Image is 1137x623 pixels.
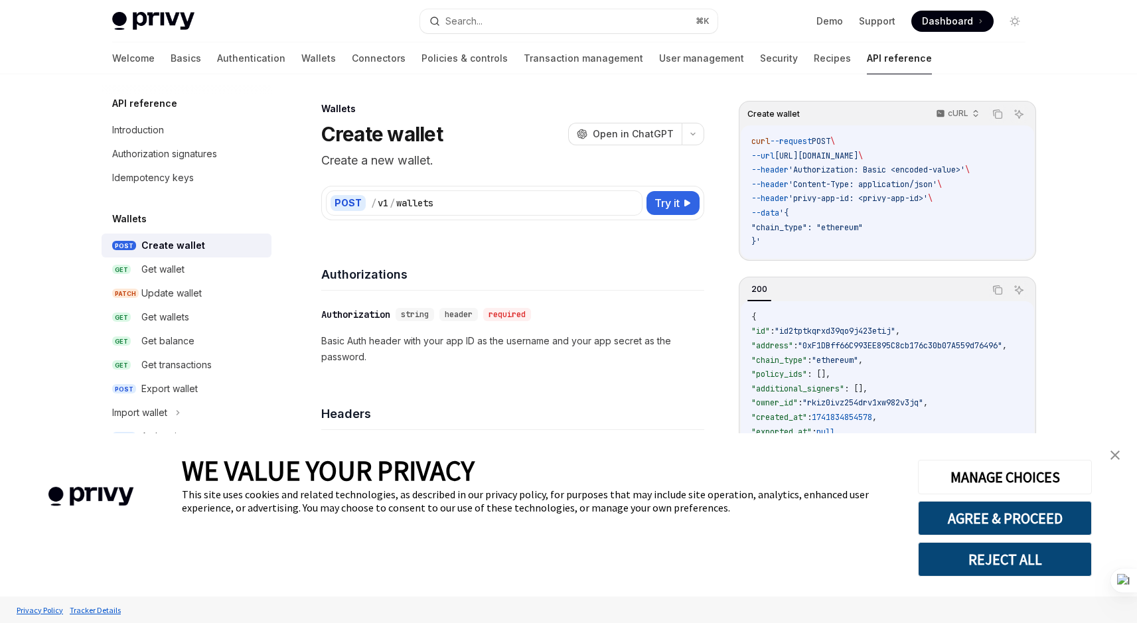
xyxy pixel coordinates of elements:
span: "0xF1DBff66C993EE895C8cb176c30b07A559d76496" [798,340,1002,351]
h5: API reference [112,96,177,111]
span: , [872,412,877,423]
span: Open in ChatGPT [593,127,674,141]
a: Idempotency keys [102,166,271,190]
span: --request [770,136,812,147]
div: required [483,308,531,321]
span: "owner_id" [751,397,798,408]
span: "rkiz0ivz254drv1xw982v3jq" [802,397,923,408]
span: : [812,427,816,437]
span: , [1002,340,1007,351]
img: close banner [1110,450,1120,460]
span: WE VALUE YOUR PRIVACY [182,453,475,488]
a: Support [859,15,895,28]
span: : [], [844,383,868,394]
a: API reference [867,42,932,74]
div: Import wallet [112,405,167,421]
span: GET [112,336,131,346]
a: Welcome [112,42,155,74]
button: Copy the contents from the code block [989,281,1006,299]
span: \ [965,165,970,175]
span: --header [751,165,789,175]
span: GET [112,265,131,275]
a: Connectors [352,42,406,74]
div: Authorization [321,308,390,321]
span: \ [928,193,933,204]
span: --data [751,208,779,218]
img: light logo [112,12,194,31]
div: v1 [378,196,388,210]
div: Get transactions [141,357,212,373]
div: 200 [747,281,771,297]
span: , [835,427,840,437]
span: \ [830,136,835,147]
span: "created_at" [751,412,807,423]
span: "address" [751,340,793,351]
span: POST [112,241,136,251]
div: POST [331,195,366,211]
span: Dashboard [922,15,973,28]
span: GET [112,360,131,370]
a: close banner [1102,442,1128,468]
span: --header [751,193,789,204]
p: Create a new wallet. [321,151,704,170]
button: Open in ChatGPT [568,123,682,145]
a: Recipes [814,42,851,74]
span: : [807,412,812,423]
a: GETGet wallet [102,257,271,281]
a: PATCHUpdate wallet [102,281,271,305]
a: POSTCreate wallet [102,234,271,257]
span: [URL][DOMAIN_NAME] [775,151,858,161]
button: Search...⌘K [420,9,718,33]
button: Ask AI [1010,281,1027,299]
button: Ask AI [1010,105,1027,123]
span: 'Authorization: Basic <encoded-value>' [789,165,965,175]
div: Authorization signatures [112,146,217,162]
p: cURL [948,108,968,119]
div: Get wallets [141,309,189,325]
button: AGREE & PROCEED [918,501,1092,535]
span: GET [112,312,131,322]
span: 'privy-app-id: <privy-app-id>' [789,193,928,204]
a: GETGet wallets [102,305,271,329]
span: : [807,355,812,366]
a: POSTExport wallet [102,377,271,401]
span: : [770,326,775,336]
div: Introduction [112,122,164,138]
a: Tracker Details [66,598,124,622]
span: ⌘ K [696,16,710,27]
h4: Headers [321,405,704,423]
a: Wallets [301,42,336,74]
div: Export wallet [141,381,198,397]
span: "policy_ids" [751,369,807,380]
div: / [390,196,395,210]
span: : [], [807,369,830,380]
h1: Create wallet [321,122,443,146]
div: Authenticate [141,429,196,445]
span: : [798,397,802,408]
span: 1741834854578 [812,412,872,423]
span: : [793,340,798,351]
span: }' [751,236,761,247]
a: Authorization signatures [102,142,271,166]
span: , [858,355,863,366]
a: Basics [171,42,201,74]
span: POST [812,136,830,147]
button: Copy the contents from the code block [989,105,1006,123]
div: Update wallet [141,285,202,301]
span: "id2tptkqrxd39qo9j423etij" [775,326,895,336]
div: Get wallet [141,261,185,277]
span: Try it [654,195,680,211]
a: GETGet transactions [102,353,271,377]
a: User management [659,42,744,74]
a: Authentication [217,42,285,74]
span: "chain_type" [751,355,807,366]
a: Dashboard [911,11,994,32]
span: null [816,427,835,437]
span: '{ [779,208,789,218]
p: Basic Auth header with your app ID as the username and your app secret as the password. [321,333,704,365]
span: string [401,309,429,320]
span: "additional_signers" [751,383,844,394]
span: "ethereum" [812,355,858,366]
a: Introduction [102,118,271,142]
a: POSTAuthenticate [102,425,271,449]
